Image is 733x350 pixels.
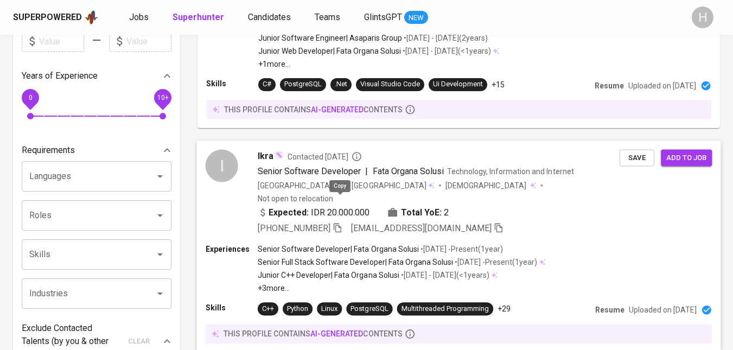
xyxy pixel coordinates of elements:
[628,80,696,91] p: Uploaded on [DATE]
[404,12,428,23] span: NEW
[173,11,226,24] a: Superhunter
[224,104,403,115] p: this profile contains contents
[433,79,483,90] div: Ui Development
[258,33,402,43] p: Junior Software Engineer | Asaparis Group
[206,149,238,182] div: I
[206,302,258,313] p: Skills
[666,151,706,164] span: Add to job
[498,303,511,314] p: +29
[288,151,362,162] span: Contacted [DATE]
[401,304,489,314] div: Multithreaded Programming
[248,12,291,22] span: Candidates
[625,151,649,164] span: Save
[13,9,99,26] a: Superpoweredapp logo
[22,69,98,82] p: Years of Experience
[206,78,258,89] p: Skills
[157,94,168,101] span: 10+
[365,164,368,177] span: |
[262,304,274,314] div: C++
[399,270,489,281] p: • [DATE] - [DATE] ( <1 years )
[152,208,168,223] button: Open
[661,149,712,166] button: Add to job
[224,328,403,339] p: this profile contains contents
[447,167,574,175] span: Technology, Information and Internet
[258,180,435,190] div: [GEOGRAPHIC_DATA], Kab. [GEOGRAPHIC_DATA]
[258,283,546,294] p: +3 more ...
[258,244,419,254] p: Senior Software Developer | Fata Organa Solusi
[401,206,442,219] b: Total YoE:
[129,12,149,22] span: Jobs
[315,11,342,24] a: Teams
[692,7,713,28] div: H
[258,46,401,56] p: Junior Web Developer | Fata Organa Solusi
[129,11,151,24] a: Jobs
[419,244,503,254] p: • [DATE] - Present ( 1 year )
[629,304,697,315] p: Uploaded on [DATE]
[350,304,388,314] div: PostgreSQL
[13,11,82,24] div: Superpowered
[364,12,402,22] span: GlintsGPT
[22,139,171,161] div: Requirements
[84,9,99,26] img: app logo
[620,149,654,166] button: Save
[263,79,271,90] div: C#
[28,94,32,101] span: 0
[364,11,428,24] a: GlintsGPT NEW
[269,206,309,219] b: Expected:
[444,206,449,219] span: 2
[595,80,624,91] p: Resume
[275,150,283,159] img: magic_wand.svg
[360,79,420,90] div: Visual Studio Code
[335,79,347,90] div: .Net
[152,286,168,301] button: Open
[258,223,330,233] span: [PHONE_NUMBER]
[258,257,453,268] p: Senior Full Stack Software Developer | Fata Organa Solusi
[373,166,444,176] span: Fata Organa Solusi
[310,329,363,338] span: AI-generated
[445,180,528,190] span: [DEMOGRAPHIC_DATA]
[258,166,361,176] span: Senior Software Developer
[152,169,168,184] button: Open
[258,206,370,219] div: IDR 20.000.000
[284,79,322,90] div: PostgreSQL
[258,59,499,69] p: +1 more ...
[351,151,362,162] svg: By Jakarta recruiter
[315,12,340,22] span: Teams
[321,304,337,314] div: Linux
[402,33,488,43] p: • [DATE] - [DATE] ( 2 years )
[206,244,258,254] p: Experiences
[595,304,624,315] p: Resume
[39,30,84,52] input: Value
[152,247,168,262] button: Open
[248,11,293,24] a: Candidates
[311,105,364,114] span: AI-generated
[258,193,333,203] p: Not open to relocation
[287,304,308,314] div: Python
[351,223,492,233] span: [EMAIL_ADDRESS][DOMAIN_NAME]
[258,270,399,281] p: Junior C++ Developer | Fata Organa Solusi
[22,144,75,157] p: Requirements
[173,12,224,22] b: Superhunter
[401,46,491,56] p: • [DATE] - [DATE] ( <1 years )
[22,65,171,87] div: Years of Experience
[492,79,505,90] p: +15
[126,30,171,52] input: Value
[258,149,273,162] span: Ikra
[453,257,537,268] p: • [DATE] - Present ( 1 year )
